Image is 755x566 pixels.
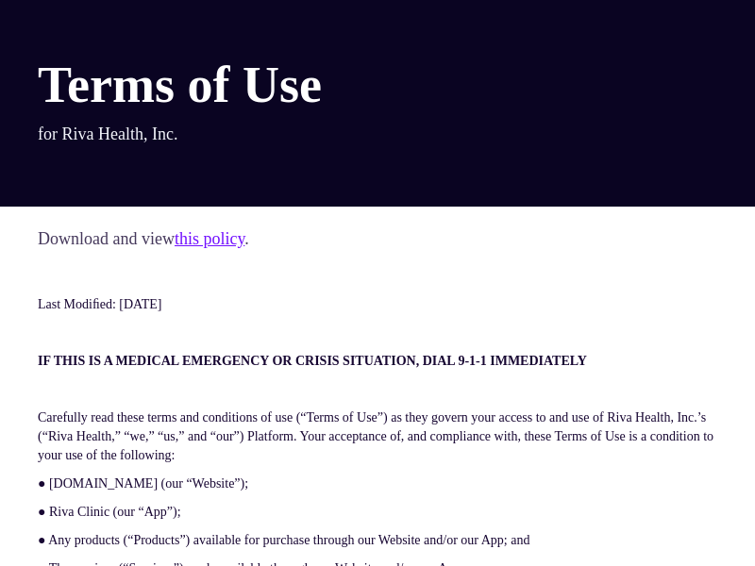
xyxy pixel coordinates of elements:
[38,408,717,465] p: Carefully read these terms and conditions of use (“Terms of Use”) as they govern your access to a...
[38,503,717,522] p: ● Riva Clinic (our “App”);
[38,125,177,143] a: for Riva Health, Inc.
[38,57,322,113] h2: Terms of Use
[38,324,717,342] p: ‍
[38,474,717,493] p: ● [DOMAIN_NAME] (our “Website”);
[38,354,587,368] strong: IF THIS IS A MEDICAL EMERGENCY OR CRISIS SITUATION, DIAL 9-1-1 IMMEDIATELY
[38,380,717,399] p: ‍
[38,295,717,314] p: Last Modiﬁed: [DATE]
[175,229,244,248] a: this policy
[38,531,717,550] p: ● Any products (“Products”) available for purchase through our Website and/or our App; and
[38,225,717,253] p: Download and view .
